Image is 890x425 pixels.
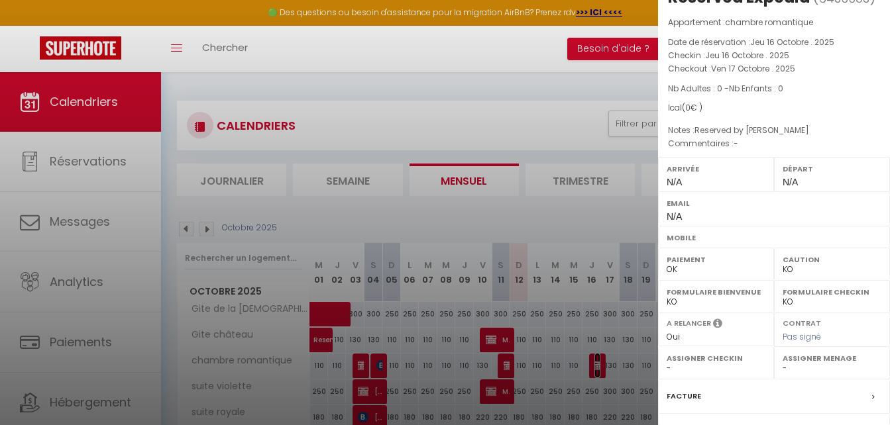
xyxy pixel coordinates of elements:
div: Ical [668,102,880,115]
label: Formulaire Checkin [783,285,881,299]
label: Assigner Menage [783,352,881,365]
i: Sélectionner OUI si vous souhaiter envoyer les séquences de messages post-checkout [713,318,722,332]
label: Facture [667,389,701,403]
span: Nb Adultes : 0 - [668,83,783,94]
p: Date de réservation : [668,36,880,49]
span: - [734,138,738,149]
label: Caution [783,253,881,266]
span: Reserved by [PERSON_NAME] [695,124,809,136]
span: N/A [783,177,798,187]
p: Checkout : [668,62,880,75]
span: N/A [667,211,682,222]
p: Appartement : [668,16,880,29]
span: 0 [685,102,691,113]
span: N/A [667,177,682,187]
p: Notes : [668,124,880,137]
span: Ven 17 Octobre . 2025 [711,63,795,74]
label: Départ [783,162,881,175]
span: chambre romantique [725,17,813,28]
label: Paiement [667,253,765,266]
label: Assigner Checkin [667,352,765,365]
label: Email [667,197,881,210]
span: Jeu 16 Octobre . 2025 [705,50,789,61]
label: Contrat [783,318,821,326]
p: Commentaires : [668,137,880,150]
label: A relancer [667,318,711,329]
span: ( € ) [682,102,702,113]
p: Checkin : [668,49,880,62]
label: Formulaire Bienvenue [667,285,765,299]
label: Arrivée [667,162,765,175]
label: Mobile [667,231,881,244]
span: Jeu 16 Octobre . 2025 [750,36,834,48]
span: Nb Enfants : 0 [729,83,783,94]
span: Pas signé [783,331,821,342]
